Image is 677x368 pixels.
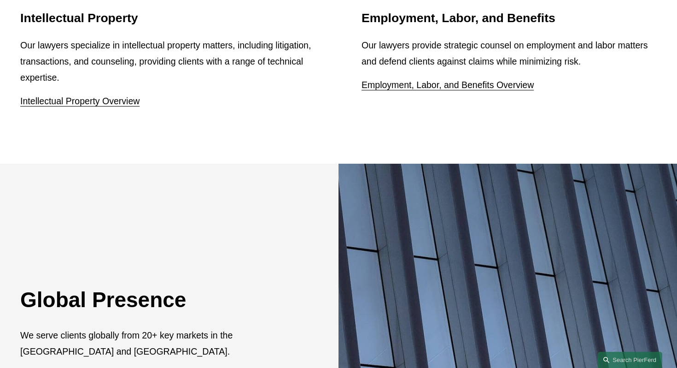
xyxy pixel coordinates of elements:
h2: Intellectual Property [20,11,315,25]
p: Our lawyers provide strategic counsel on employment and labor matters and defend clients against ... [362,37,657,70]
a: Search this site [598,352,662,368]
a: Employment, Labor, and Benefits Overview [362,80,534,90]
h2: Global Presence [20,287,286,313]
p: We serve clients globally from 20+ key markets in the [GEOGRAPHIC_DATA] and [GEOGRAPHIC_DATA]. [20,327,286,360]
p: Our lawyers specialize in intellectual property matters, including litigation, transactions, and ... [20,37,315,86]
h2: Employment, Labor, and Benefits [362,11,657,25]
a: Intellectual Property Overview [20,96,140,106]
